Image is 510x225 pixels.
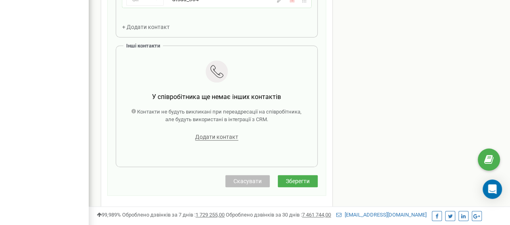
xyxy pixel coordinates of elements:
span: + Додати контакт [122,24,170,30]
span: Скасувати [233,178,262,184]
div: Open Intercom Messenger [483,180,502,199]
span: Додати контакт [195,134,238,140]
span: У співробітника ще немає інших контактів [152,93,281,101]
span: Оброблено дзвінків за 30 днів : [226,212,331,218]
u: 7 461 744,00 [302,212,331,218]
span: Зберегти [286,178,310,184]
button: Зберегти [278,175,318,187]
span: Оброблено дзвінків за 7 днів : [122,212,225,218]
span: Інші контакти [126,43,160,49]
a: [EMAIL_ADDRESS][DOMAIN_NAME] [336,212,427,218]
u: 1 729 255,00 [196,212,225,218]
span: 99,989% [97,212,121,218]
button: Скасувати [225,175,270,187]
span: Контакти не будуть викликані при переадресації на співробітника, але будуть використані в інтегра... [137,109,302,122]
